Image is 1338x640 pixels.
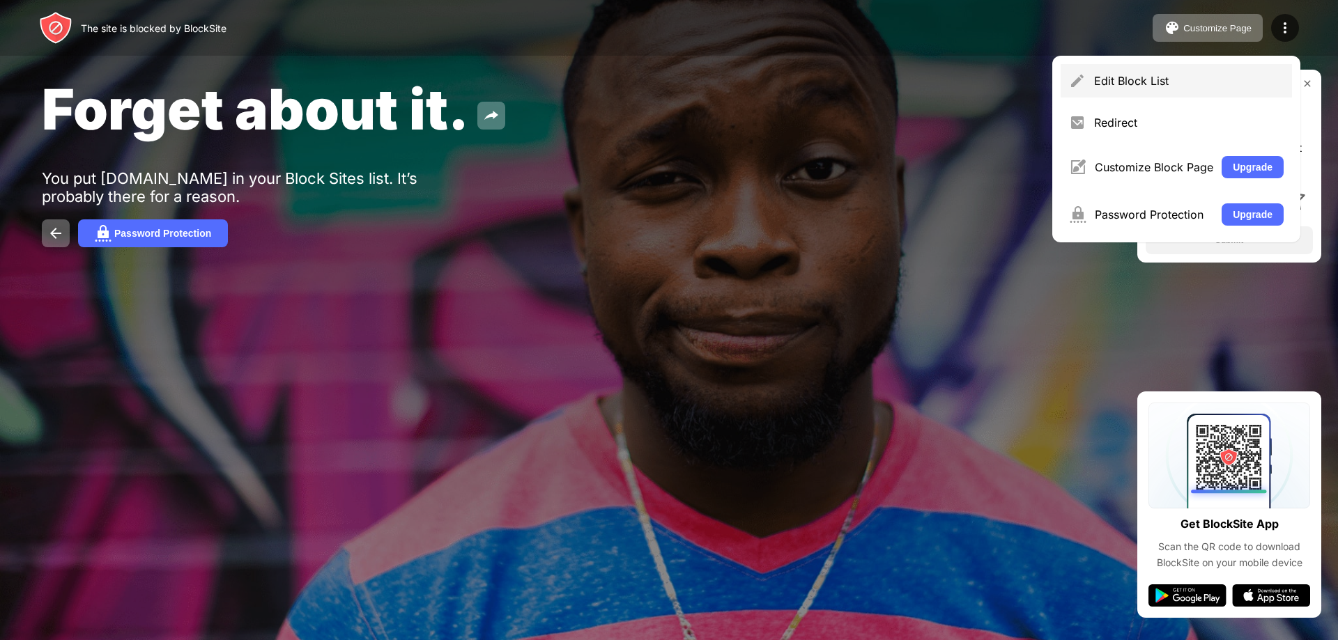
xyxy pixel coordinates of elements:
[1069,206,1086,223] img: menu-password.svg
[1069,159,1086,175] img: menu-customize.svg
[1302,78,1313,89] img: rate-us-close.svg
[1222,203,1284,226] button: Upgrade
[1148,403,1310,508] img: qrcode.svg
[47,225,64,242] img: back.svg
[1148,539,1310,570] div: Scan the QR code to download BlockSite on your mobile device
[39,11,72,45] img: header-logo.svg
[81,22,226,34] div: The site is blocked by BlockSite
[1153,14,1263,42] button: Customize Page
[1094,74,1284,88] div: Edit Block List
[1183,23,1252,33] div: Customize Page
[1095,208,1213,221] div: Password Protection
[78,219,228,247] button: Password Protection
[95,225,111,242] img: password.svg
[42,75,469,143] span: Forget about it.
[1181,514,1279,534] div: Get BlockSite App
[1069,72,1086,89] img: menu-pencil.svg
[1277,19,1293,36] img: menu-icon.svg
[1222,156,1284,178] button: Upgrade
[114,228,211,239] div: Password Protection
[1095,160,1213,174] div: Customize Block Page
[1164,19,1181,36] img: pallet.svg
[483,107,500,124] img: share.svg
[1069,114,1086,131] img: menu-redirect.svg
[1148,584,1226,607] img: google-play.svg
[1232,584,1310,607] img: app-store.svg
[42,169,472,205] div: You put [DOMAIN_NAME] in your Block Sites list. It’s probably there for a reason.
[1094,116,1284,130] div: Redirect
